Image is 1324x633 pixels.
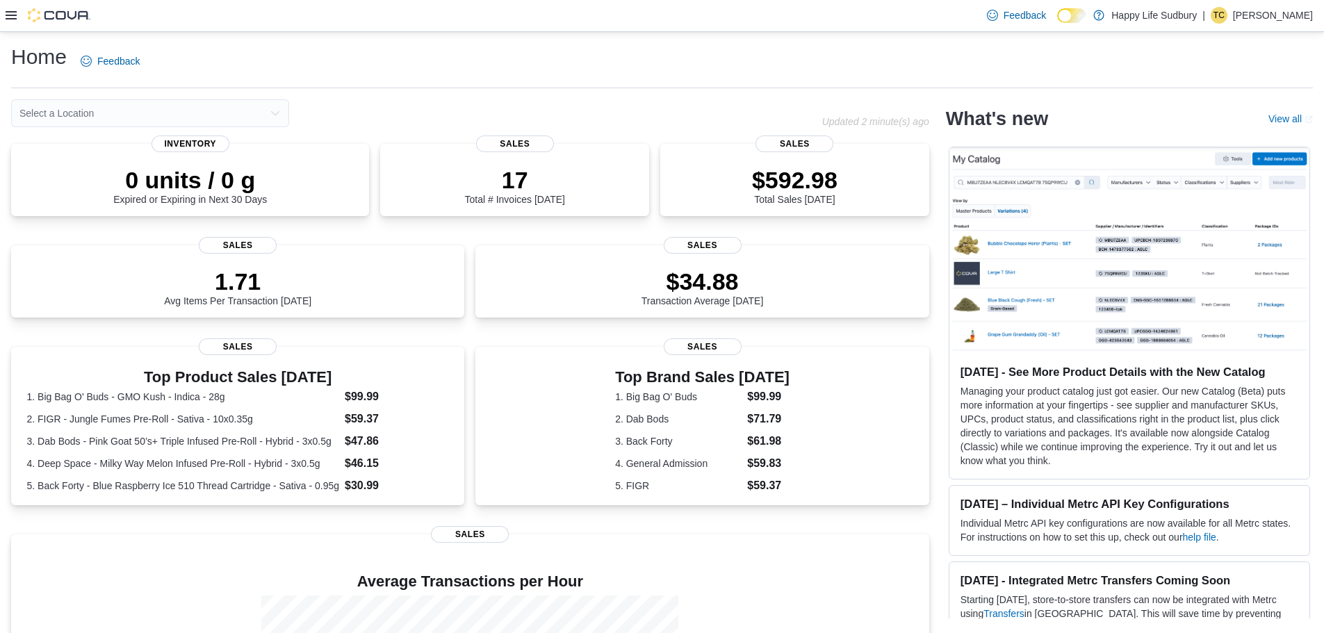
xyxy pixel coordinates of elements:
p: 0 units / 0 g [113,166,267,194]
div: Transaction Average [DATE] [641,268,764,306]
dt: 5. Back Forty - Blue Raspberry Ice 510 Thread Cartridge - Sativa - 0.95g [27,479,340,493]
span: Feedback [1004,8,1046,22]
span: Inventory [152,135,229,152]
dd: $47.86 [345,433,449,450]
h2: What's new [946,108,1048,130]
h4: Average Transactions per Hour [22,573,918,590]
h1: Home [11,43,67,71]
dt: 1. Big Bag O' Buds [615,390,742,404]
span: Sales [755,135,833,152]
dd: $46.15 [345,455,449,472]
span: Sales [664,237,742,254]
dd: $59.83 [747,455,790,472]
dt: 2. FIGR - Jungle Fumes Pre-Roll - Sativa - 10x0.35g [27,412,340,426]
dt: 4. Deep Space - Milky Way Melon Infused Pre-Roll - Hybrid - 3x0.5g [27,457,340,470]
button: Open list of options [270,108,281,119]
span: Sales [664,338,742,355]
p: [PERSON_NAME] [1233,7,1313,24]
span: Dark Mode [1057,23,1058,24]
dd: $59.37 [747,477,790,494]
span: Sales [431,526,509,543]
dt: 5. FIGR [615,479,742,493]
input: Dark Mode [1057,8,1086,23]
p: Updated 2 minute(s) ago [822,116,929,127]
dt: 4. General Admission [615,457,742,470]
span: Sales [476,135,554,152]
p: Managing your product catalog just got easier. Our new Catalog (Beta) puts more information at yo... [961,384,1298,468]
dt: 2. Dab Bods [615,412,742,426]
p: 17 [465,166,565,194]
img: Cova [28,8,90,22]
dd: $61.98 [747,433,790,450]
dd: $99.99 [747,388,790,405]
div: Avg Items Per Transaction [DATE] [164,268,311,306]
a: Feedback [981,1,1052,29]
dt: 3. Back Forty [615,434,742,448]
span: Sales [199,237,277,254]
a: Transfers [983,608,1024,619]
dd: $59.37 [345,411,449,427]
p: $592.98 [752,166,837,194]
p: $34.88 [641,268,764,295]
h3: [DATE] - See More Product Details with the New Catalog [961,365,1298,379]
h3: [DATE] - Integrated Metrc Transfers Coming Soon [961,573,1298,587]
p: Happy Life Sudbury [1111,7,1197,24]
div: Total # Invoices [DATE] [465,166,565,205]
a: Feedback [75,47,145,75]
svg: External link [1305,115,1313,124]
dd: $30.99 [345,477,449,494]
div: Expired or Expiring in Next 30 Days [113,166,267,205]
div: Total Sales [DATE] [752,166,837,205]
dd: $71.79 [747,411,790,427]
span: Sales [199,338,277,355]
h3: [DATE] – Individual Metrc API Key Configurations [961,497,1298,511]
dt: 3. Dab Bods - Pink Goat 50’s+ Triple Infused Pre-Roll - Hybrid - 3x0.5g [27,434,340,448]
dt: 1. Big Bag O' Buds - GMO Kush - Indica - 28g [27,390,340,404]
span: TC [1213,7,1225,24]
a: View allExternal link [1268,113,1313,124]
dd: $99.99 [345,388,449,405]
div: Tanner Chretien [1211,7,1227,24]
p: | [1202,7,1205,24]
p: Individual Metrc API key configurations are now available for all Metrc states. For instructions ... [961,516,1298,544]
a: help file [1183,532,1216,543]
p: 1.71 [164,268,311,295]
span: Feedback [97,54,140,68]
h3: Top Brand Sales [DATE] [615,369,790,386]
h3: Top Product Sales [DATE] [27,369,449,386]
